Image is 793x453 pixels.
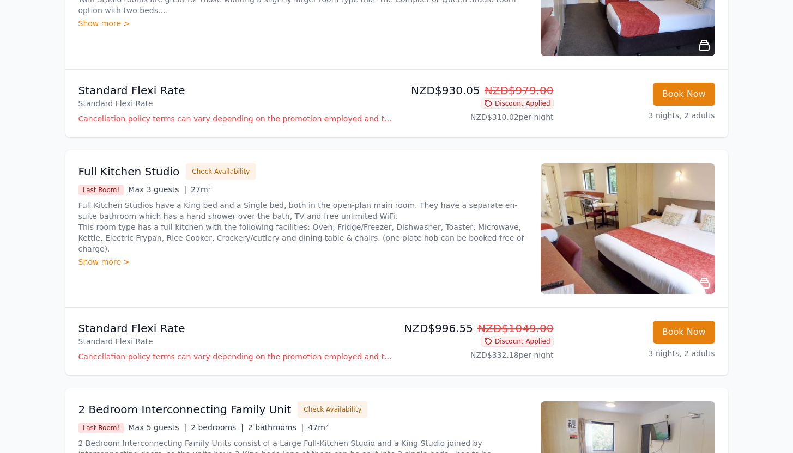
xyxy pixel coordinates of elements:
span: NZD$1049.00 [477,322,554,335]
span: Last Room! [78,423,124,433]
div: Show more > [78,256,528,267]
button: Check Availability [298,401,367,418]
p: Full Kitchen Studios have a King bed and a Single bed, both in the open-plan main room. They have... [78,200,528,254]
button: Check Availability [186,163,256,180]
span: Max 5 guests | [128,423,186,432]
p: NZD$310.02 per night [401,112,554,123]
p: 3 nights, 2 adults [562,348,715,359]
p: NZD$930.05 [401,83,554,98]
span: NZD$979.00 [485,84,554,97]
p: Standard Flexi Rate [78,321,392,336]
p: Standard Flexi Rate [78,98,392,109]
div: Show more > [78,18,528,29]
h3: 2 Bedroom Interconnecting Family Unit [78,402,292,417]
span: Discount Applied [481,98,554,109]
span: 47m² [308,423,328,432]
h3: Full Kitchen Studio [78,164,180,179]
span: Last Room! [78,185,124,195]
span: Max 3 guests | [128,185,186,194]
span: 2 bedrooms | [191,423,244,432]
span: 27m² [191,185,211,194]
span: 2 bathrooms | [248,423,304,432]
p: NZD$332.18 per night [401,350,554,360]
p: Cancellation policy terms can vary depending on the promotion employed and the time of stay of th... [78,351,392,362]
button: Book Now [653,321,715,344]
button: Book Now [653,83,715,106]
p: Cancellation policy terms can vary depending on the promotion employed and the time of stay of th... [78,113,392,124]
p: Standard Flexi Rate [78,336,392,347]
p: 3 nights, 2 adults [562,110,715,121]
p: NZD$996.55 [401,321,554,336]
span: Discount Applied [481,336,554,347]
p: Standard Flexi Rate [78,83,392,98]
